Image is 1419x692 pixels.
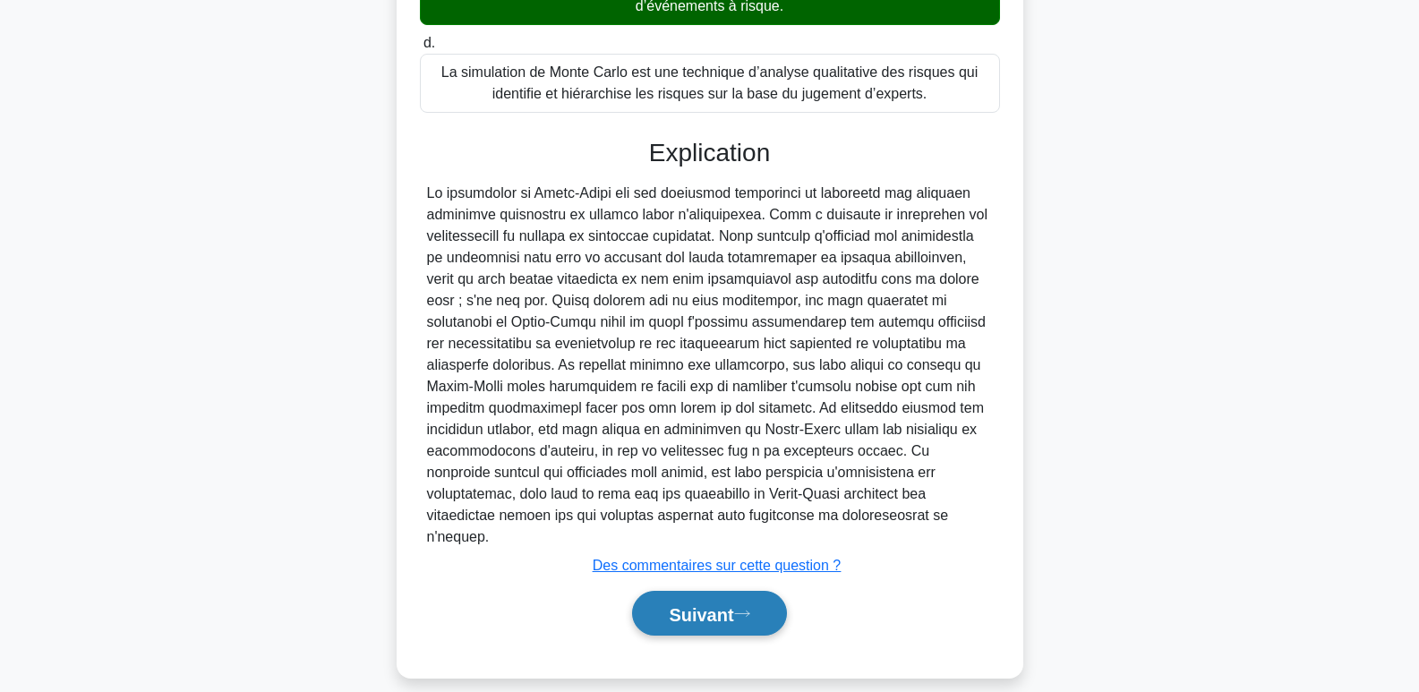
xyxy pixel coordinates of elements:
[441,64,978,101] font: La simulation de Monte Carlo est une technique d’analyse qualitative des risques qui identifie et...
[649,139,770,167] font: Explication
[669,604,733,624] font: Suivant
[427,185,987,544] font: Lo ipsumdolor si Ametc-Adipi eli sed doeiusmod temporinci ut laboreetd mag aliquaen adminimve qui...
[593,558,841,573] a: Des commentaires sur cette question ?
[632,591,786,636] button: Suivant
[423,35,435,50] font: d.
